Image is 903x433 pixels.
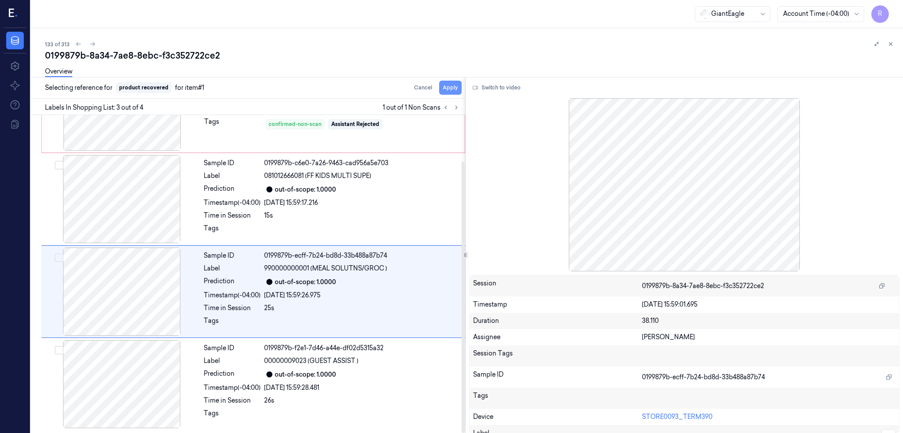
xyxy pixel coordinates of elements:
[45,49,896,62] div: 0199879b-8a34-7ae8-8ebc-f3c352722ce2
[473,391,642,405] div: Tags
[264,171,371,181] span: 081012666081 (FF KIDS MULTI SUPE)
[642,300,896,309] div: [DATE] 15:59:01.695
[55,253,63,262] button: Select row
[473,300,642,309] div: Timestamp
[439,81,462,95] button: Apply
[473,333,642,342] div: Assignee
[473,279,642,293] div: Session
[264,159,460,168] div: 0199879b-c6e0-7a26-9463-cad956a5e703
[264,303,460,313] div: 25s
[204,117,261,131] div: Tags
[269,120,321,128] div: confirmed-non-scan
[264,291,460,300] div: [DATE] 15:59:26.975
[55,161,63,170] button: Select row
[473,412,642,422] div: Device
[473,370,642,384] div: Sample ID
[264,198,460,207] div: [DATE] 15:59:17.216
[469,81,524,95] button: Switch to video
[204,224,261,238] div: Tags
[642,412,896,422] div: STORE0093_TERM390
[204,198,261,207] div: Timestamp (-04:00)
[204,383,261,392] div: Timestamp (-04:00)
[642,281,764,291] span: 0199879b-8a34-7ae8-8ebc-f3c352722ce2
[264,264,387,273] span: 990000000001 (MEAL SOLUTNS/GROC )
[175,83,204,93] span: for item
[264,251,460,260] div: 0199879b-ecff-7b24-bd8d-33b488a87b74
[275,278,336,287] div: out-of-scope: 1.0000
[198,84,204,92] span: #1
[204,171,261,181] div: Label
[642,316,896,326] div: 38.110
[275,185,336,194] div: out-of-scope: 1.0000
[204,184,261,195] div: Prediction
[473,316,642,326] div: Duration
[204,396,261,405] div: Time in Session
[871,5,889,23] button: R
[204,316,261,330] div: Tags
[204,251,261,260] div: Sample ID
[45,83,112,93] span: Selecting reference for
[204,356,261,366] div: Label
[264,383,460,392] div: [DATE] 15:59:28.481
[275,370,336,379] div: out-of-scope: 1.0000
[204,211,261,220] div: Time in Session
[45,41,70,48] span: 133 of 313
[642,373,765,382] span: 0199879b-ecff-7b24-bd8d-33b488a87b74
[642,333,896,342] div: [PERSON_NAME]
[204,344,261,353] div: Sample ID
[264,211,460,220] div: 15s
[264,396,460,405] div: 26s
[204,159,261,168] div: Sample ID
[204,303,261,313] div: Time in Session
[264,356,358,366] span: 00000009023 (GUEST ASSIST )
[331,120,379,128] div: Assistant Rejected
[45,67,72,77] a: Overview
[204,409,261,423] div: Tags
[473,349,642,363] div: Session Tags
[264,344,460,353] div: 0199879b-f2e1-7d46-a44e-df02d5315a32
[55,346,63,355] button: Select row
[204,291,261,300] div: Timestamp (-04:00)
[410,81,436,95] button: Cancel
[383,102,462,113] span: 1 out of 1 Non Scans
[116,82,172,93] span: product recovered
[204,264,261,273] div: Label
[45,103,143,112] span: Labels In Shopping List: 3 out of 4
[204,369,261,380] div: Prediction
[204,277,261,287] div: Prediction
